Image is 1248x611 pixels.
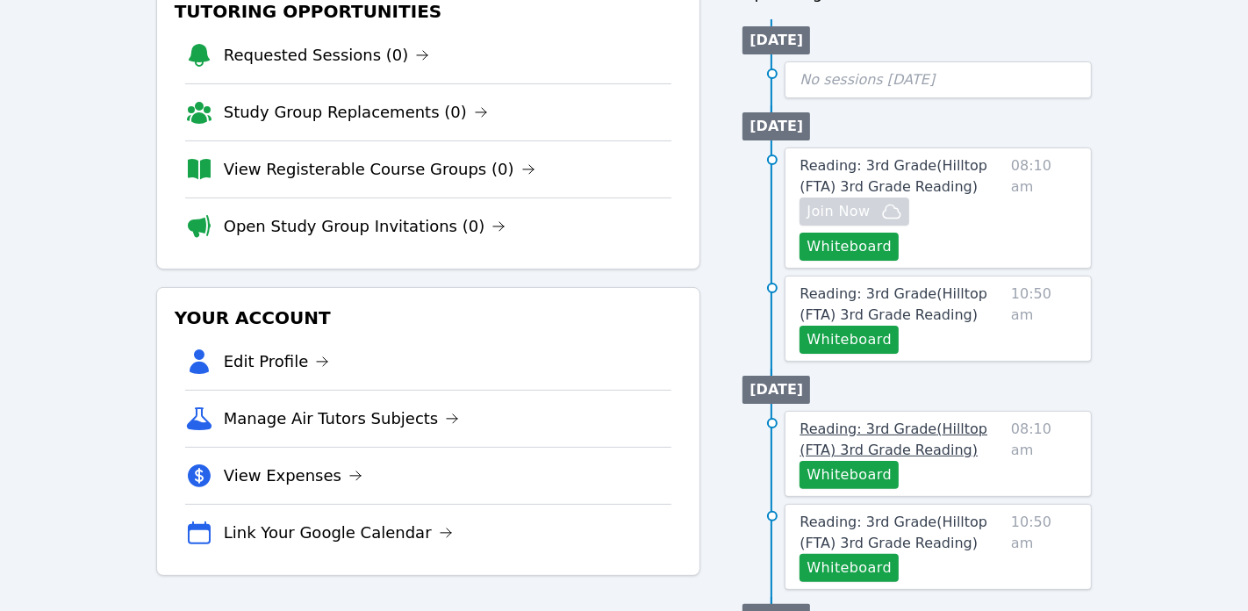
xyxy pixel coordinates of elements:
span: Reading: 3rd Grade ( Hilltop (FTA) 3rd Grade Reading ) [800,157,987,195]
button: Whiteboard [800,554,899,582]
span: 10:50 am [1011,512,1077,582]
span: Reading: 3rd Grade ( Hilltop (FTA) 3rd Grade Reading ) [800,285,987,323]
span: 08:10 am [1011,419,1077,489]
span: Reading: 3rd Grade ( Hilltop (FTA) 3rd Grade Reading ) [800,421,987,458]
button: Join Now [800,198,908,226]
li: [DATE] [742,376,810,404]
button: Whiteboard [800,326,899,354]
a: Requested Sessions (0) [224,43,430,68]
a: Manage Air Tutors Subjects [224,406,460,431]
li: [DATE] [742,112,810,140]
button: Whiteboard [800,233,899,261]
a: Reading: 3rd Grade(Hilltop (FTA) 3rd Grade Reading) [800,155,1004,198]
span: Reading: 3rd Grade ( Hilltop (FTA) 3rd Grade Reading ) [800,514,987,551]
span: Join Now [807,201,870,222]
a: Study Group Replacements (0) [224,100,488,125]
a: Reading: 3rd Grade(Hilltop (FTA) 3rd Grade Reading) [800,284,1004,326]
a: Edit Profile [224,349,330,374]
span: 08:10 am [1011,155,1077,261]
span: No sessions [DATE] [800,71,935,88]
a: Reading: 3rd Grade(Hilltop (FTA) 3rd Grade Reading) [800,512,1004,554]
a: Open Study Group Invitations (0) [224,214,506,239]
a: Reading: 3rd Grade(Hilltop (FTA) 3rd Grade Reading) [800,419,1004,461]
a: Link Your Google Calendar [224,521,453,545]
button: Whiteboard [800,461,899,489]
a: View Registerable Course Groups (0) [224,157,535,182]
a: View Expenses [224,464,362,488]
h3: Your Account [171,302,686,334]
span: 10:50 am [1011,284,1077,354]
li: [DATE] [742,26,810,54]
